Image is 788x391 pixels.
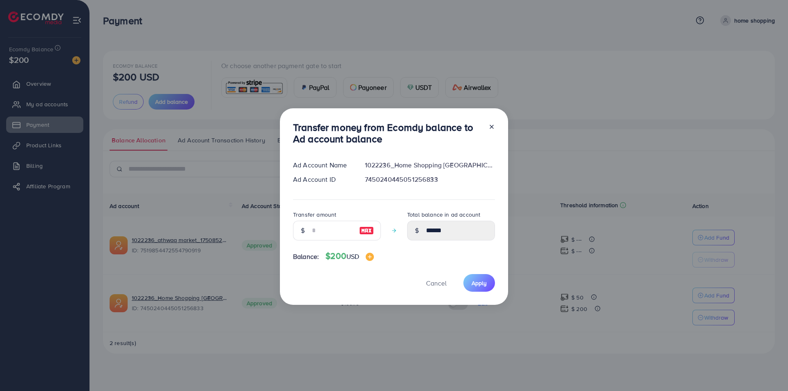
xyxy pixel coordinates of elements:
span: Balance: [293,252,319,261]
h4: $200 [325,251,374,261]
button: Apply [463,274,495,292]
span: Apply [472,279,487,287]
div: Ad Account ID [286,175,358,184]
button: Cancel [416,274,457,292]
span: Cancel [426,279,447,288]
label: Total balance in ad account [407,210,480,219]
img: image [359,226,374,236]
h3: Transfer money from Ecomdy balance to Ad account balance [293,121,482,145]
div: 1022236_Home Shopping [GEOGRAPHIC_DATA] [358,160,502,170]
iframe: Chat [753,354,782,385]
img: image [366,253,374,261]
div: 7450240445051256833 [358,175,502,184]
div: Ad Account Name [286,160,358,170]
span: USD [346,252,359,261]
label: Transfer amount [293,210,336,219]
